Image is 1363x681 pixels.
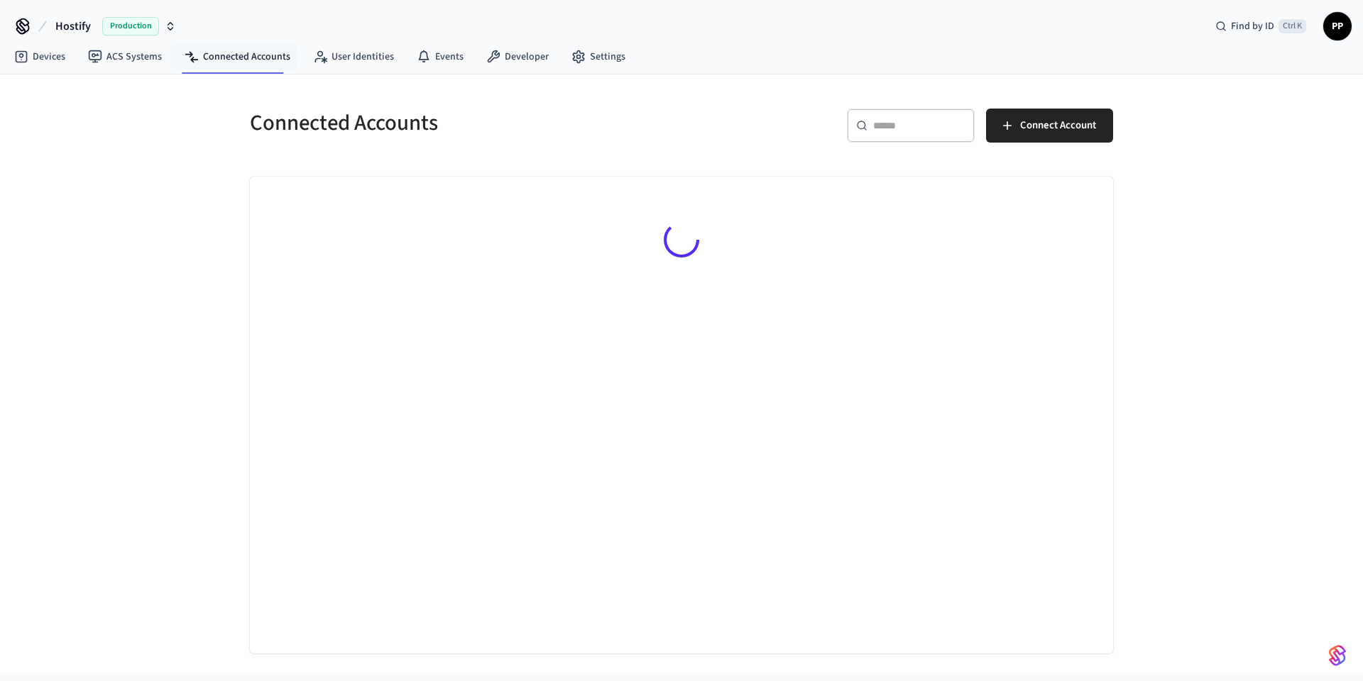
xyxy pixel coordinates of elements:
span: Ctrl K [1279,19,1306,33]
span: PP [1325,13,1350,39]
a: Settings [560,44,637,70]
a: Connected Accounts [173,44,302,70]
a: User Identities [302,44,405,70]
span: Hostify [55,18,91,35]
a: ACS Systems [77,44,173,70]
span: Find by ID [1231,19,1274,33]
span: Connect Account [1020,116,1096,135]
a: Events [405,44,475,70]
button: PP [1323,12,1352,40]
div: Find by IDCtrl K [1204,13,1318,39]
img: SeamLogoGradient.69752ec5.svg [1329,644,1346,667]
button: Connect Account [986,109,1113,143]
a: Devices [3,44,77,70]
h5: Connected Accounts [250,109,673,138]
a: Developer [475,44,560,70]
span: Production [102,17,159,35]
